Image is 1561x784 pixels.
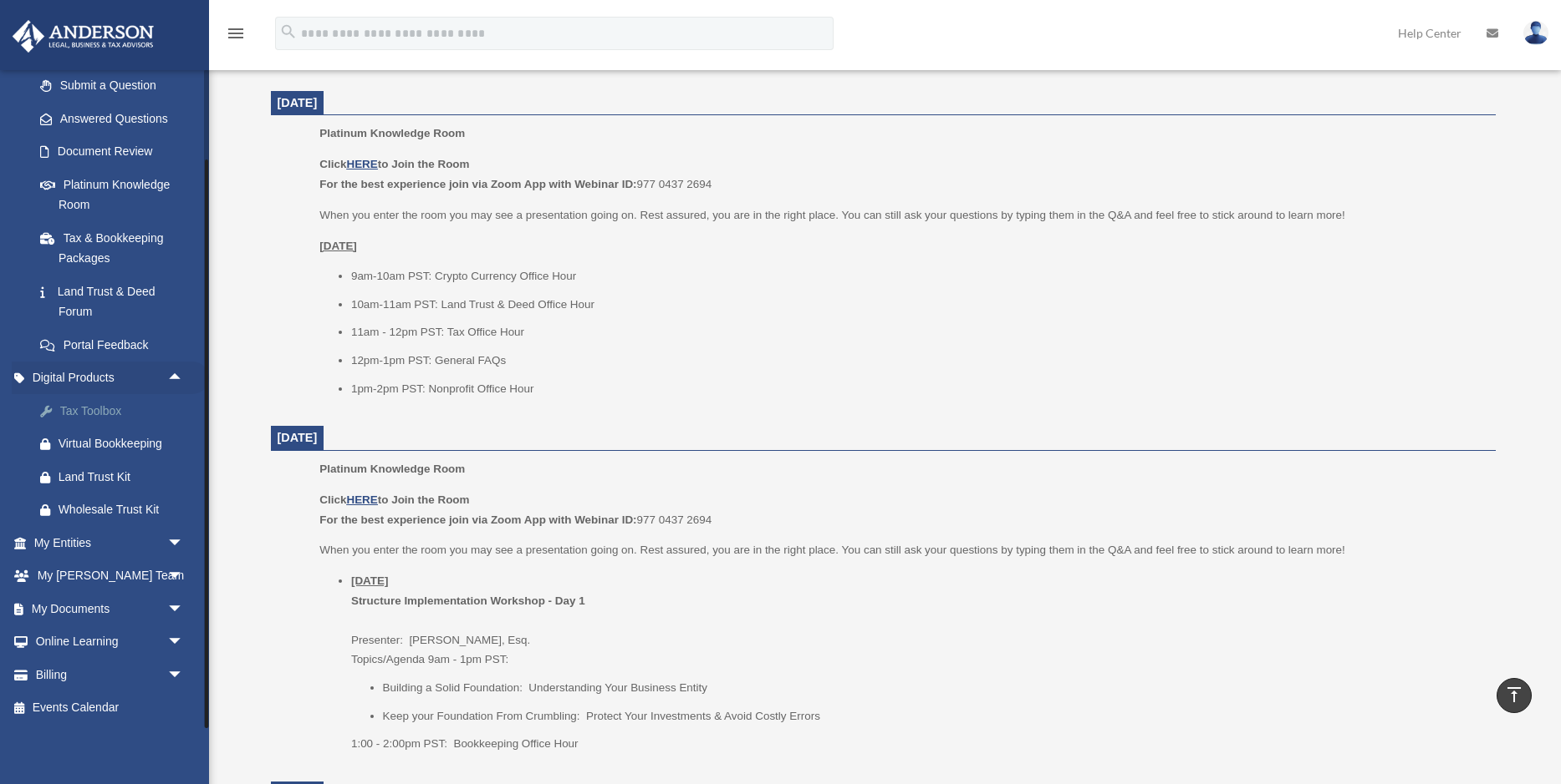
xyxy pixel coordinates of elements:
a: Billingarrow_drop_down [12,658,209,691]
div: Wholesale Trust Kit [59,499,188,520]
span: [DATE] [278,96,318,109]
li: 10am-11am PST: Land Trust & Deed Office Hour [351,295,1484,315]
a: Document Review [23,135,209,169]
a: Virtual Bookkeeping [23,427,209,461]
span: arrow_drop_down [167,592,201,626]
i: search [279,23,298,41]
b: Structure Implementation Workshop - Day 1 [351,594,585,607]
span: arrow_drop_down [167,658,201,692]
a: Online Learningarrow_drop_down [12,625,209,659]
a: Submit a Question [23,69,209,103]
span: arrow_drop_down [167,559,201,594]
a: My Documentsarrow_drop_down [12,592,209,625]
li: 1pm-2pm PST: Nonprofit Office Hour [351,379,1484,399]
span: Platinum Knowledge Room [319,463,465,475]
a: HERE [346,158,377,170]
a: Land Trust Kit [23,460,209,493]
span: Platinum Knowledge Room [319,127,465,139]
a: HERE [346,493,377,506]
b: For the best experience join via Zoom App with Webinar ID: [319,513,636,526]
div: Tax Toolbox [59,401,188,422]
u: [DATE] [351,574,389,587]
p: When you enter the room you may see a presentation going on. Rest assured, you are in the right p... [319,205,1483,225]
span: arrow_drop_down [167,526,201,560]
p: 1:00 - 2:00pm PST: Bookkeeping Office Hour [351,734,1484,754]
a: menu [226,29,246,43]
a: Tax Toolbox [23,394,209,427]
i: menu [226,23,246,43]
span: arrow_drop_up [167,362,201,396]
p: When you enter the room you may see a presentation going on. Rest assured, you are in the right p... [319,540,1483,560]
a: Platinum Knowledge Room [23,168,201,221]
div: Land Trust Kit [59,467,188,488]
a: Portal Feedback [23,328,209,362]
a: Digital Productsarrow_drop_up [12,362,209,395]
li: Presenter: [PERSON_NAME], Esq. Topics/Agenda 9am - 1pm PST: [351,571,1484,753]
a: Tax & Bookkeeping Packages [23,221,209,275]
b: Click to Join the Room [319,493,469,506]
img: User Pic [1523,21,1548,45]
li: 12pm-1pm PST: General FAQs [351,351,1484,371]
a: Land Trust & Deed Forum [23,275,209,328]
div: Virtual Bookkeeping [59,433,188,454]
span: arrow_drop_down [167,625,201,660]
b: For the best experience join via Zoom App with Webinar ID: [319,178,636,190]
a: Events Calendar [12,691,209,725]
a: Answered Questions [23,102,209,135]
u: [DATE] [319,240,357,252]
a: My [PERSON_NAME] Teamarrow_drop_down [12,559,209,593]
p: 977 0437 2694 [319,490,1483,529]
li: 9am-10am PST: Crypto Currency Office Hour [351,266,1484,286]
i: vertical_align_top [1504,685,1524,705]
p: 977 0437 2694 [319,154,1483,194]
li: Building a Solid Foundation: Understanding Your Business Entity [383,678,1484,698]
a: vertical_align_top [1497,678,1532,713]
a: My Entitiesarrow_drop_down [12,526,209,559]
span: [DATE] [278,431,318,444]
li: Keep your Foundation From Crumbling: Protect Your Investments & Avoid Costly Errors [383,706,1484,726]
img: Anderson Advisors Platinum Portal [8,20,159,53]
a: Wholesale Trust Kit [23,493,209,527]
li: 11am - 12pm PST: Tax Office Hour [351,322,1484,342]
b: Click to Join the Room [319,158,469,170]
